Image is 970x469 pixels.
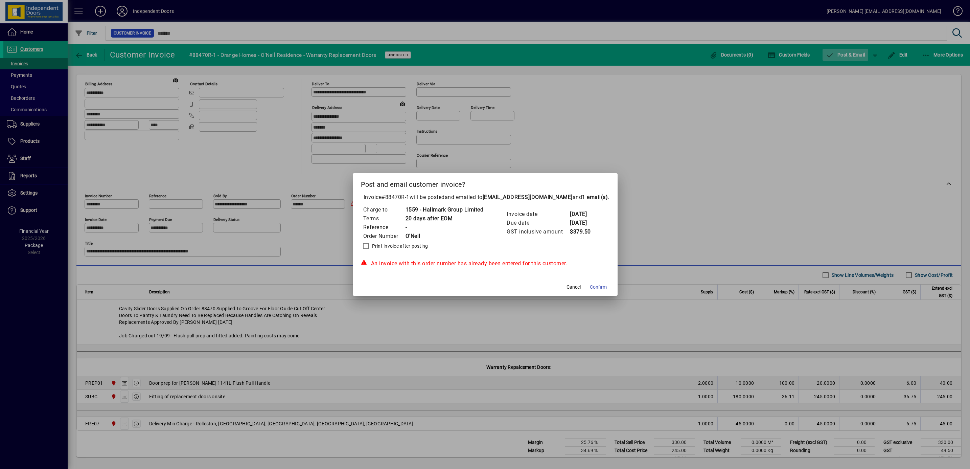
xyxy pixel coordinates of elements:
td: [DATE] [570,219,597,227]
span: and [573,194,608,200]
span: Confirm [590,284,607,291]
td: Charge to [363,205,405,214]
td: - [405,223,484,232]
td: GST inclusive amount [506,227,570,236]
b: 1 email(s) [582,194,608,200]
span: Cancel [567,284,581,291]
span: and emailed to [445,194,608,200]
div: An invoice with this order number has already been entered for this customer. [361,260,609,268]
td: [DATE] [570,210,597,219]
td: Order Number [363,232,405,241]
h2: Post and email customer invoice? [353,173,618,193]
td: Invoice date [506,210,570,219]
td: 1559 - Hallmark Group Limited [405,205,484,214]
span: #88470R-1 [382,194,410,200]
b: [EMAIL_ADDRESS][DOMAIN_NAME] [483,194,573,200]
button: Confirm [587,281,609,293]
td: Terms [363,214,405,223]
button: Cancel [563,281,584,293]
label: Print invoice after posting [371,243,428,249]
td: Due date [506,219,570,227]
td: O'Neil [405,232,484,241]
td: Reference [363,223,405,232]
p: Invoice will be posted . [361,193,609,201]
td: $379.50 [570,227,597,236]
td: 20 days after EOM [405,214,484,223]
